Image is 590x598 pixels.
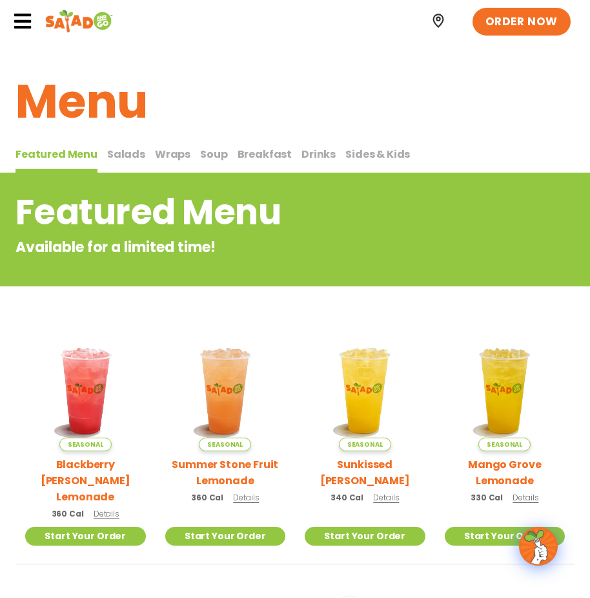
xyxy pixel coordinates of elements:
[199,438,251,451] span: Seasonal
[305,527,425,546] a: Start Your Order
[165,527,286,546] a: Start Your Order
[94,508,119,519] span: Details
[59,438,112,451] span: Seasonal
[15,237,471,258] p: Available for a limited time!
[15,142,575,173] div: Tabbed content
[191,492,223,504] span: 360 Cal
[345,147,410,162] span: Sides & Kids
[339,438,391,451] span: Seasonal
[25,527,146,546] a: Start Your Order
[25,330,146,451] img: Product photo for Blackberry Bramble Lemonade
[373,492,399,503] span: Details
[15,186,471,239] h2: Featured Menu
[52,508,84,520] span: 360 Cal
[107,147,145,162] span: Salads
[331,492,363,504] span: 340 Cal
[233,492,259,503] span: Details
[473,8,571,36] a: ORDER NOW
[305,456,425,489] h2: Sunkissed [PERSON_NAME]
[305,330,425,451] img: Product photo for Sunkissed Yuzu Lemonade
[301,147,336,162] span: Drinks
[25,456,146,505] h2: Blackberry [PERSON_NAME] Lemonade
[478,438,531,451] span: Seasonal
[485,14,558,30] span: ORDER NOW
[15,147,97,162] span: Featured Menu
[445,456,565,489] h2: Mango Grove Lemonade
[165,330,286,451] img: Product photo for Summer Stone Fruit Lemonade
[15,67,575,136] h1: Menu
[238,147,292,162] span: Breakfast
[513,492,538,503] span: Details
[520,528,556,564] img: wpChatIcon
[445,527,565,546] a: Start Your Order
[200,147,227,162] span: Soup
[165,456,286,489] h2: Summer Stone Fruit Lemonade
[155,147,190,162] span: Wraps
[471,492,503,504] span: 330 Cal
[445,330,565,451] img: Product photo for Mango Grove Lemonade
[45,8,113,34] img: Header logo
